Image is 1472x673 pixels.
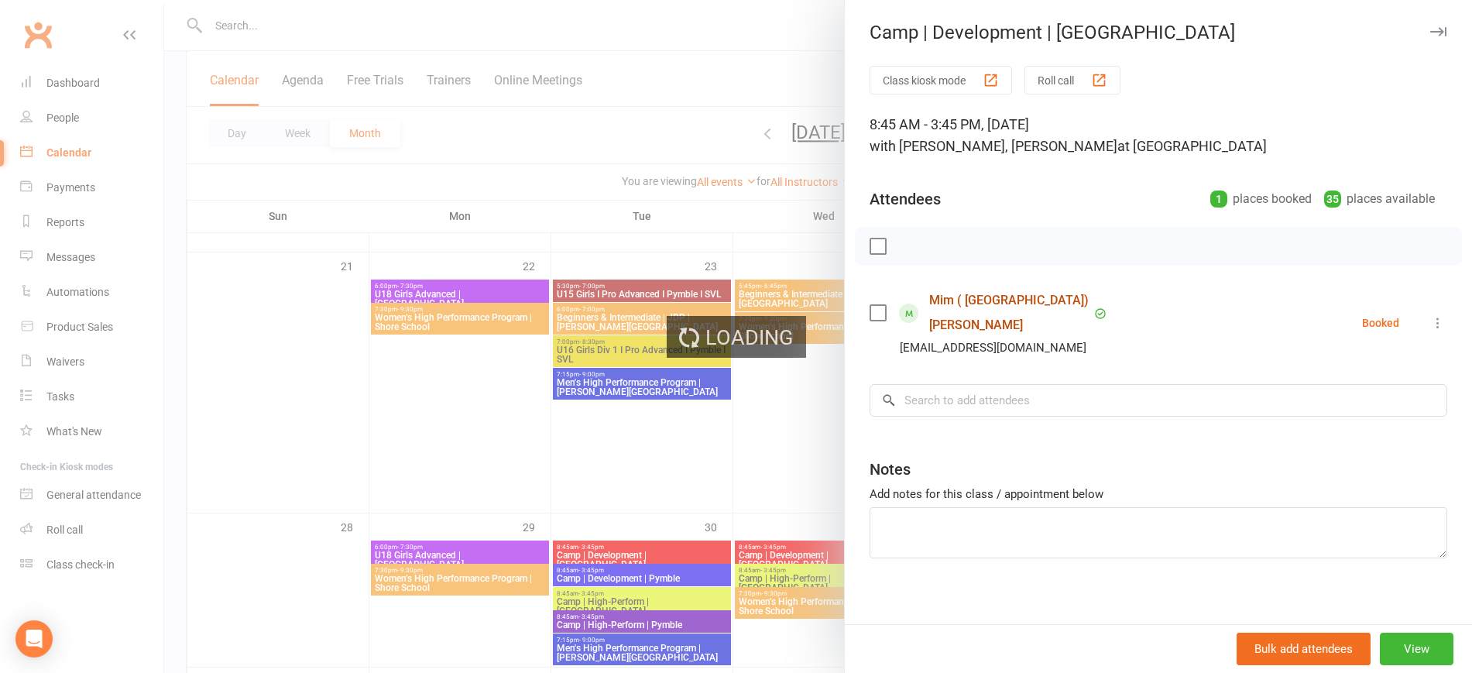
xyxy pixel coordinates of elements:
div: places booked [1210,188,1312,210]
button: Class kiosk mode [870,66,1012,94]
div: [EMAIL_ADDRESS][DOMAIN_NAME] [900,338,1086,358]
button: View [1380,633,1453,665]
div: Open Intercom Messenger [15,620,53,658]
div: Camp | Development | [GEOGRAPHIC_DATA] [845,22,1472,43]
button: Bulk add attendees [1237,633,1371,665]
div: 8:45 AM - 3:45 PM, [DATE] [870,114,1447,157]
span: at [GEOGRAPHIC_DATA] [1117,138,1267,154]
div: 1 [1210,191,1227,208]
a: Mim ( [GEOGRAPHIC_DATA]) [PERSON_NAME] [929,288,1090,338]
button: Roll call [1024,66,1120,94]
input: Search to add attendees [870,384,1447,417]
span: with [PERSON_NAME], [PERSON_NAME] [870,138,1117,154]
div: Add notes for this class / appointment below [870,485,1447,503]
div: Booked [1362,318,1399,328]
div: places available [1324,188,1435,210]
div: Attendees [870,188,941,210]
div: 35 [1324,191,1341,208]
div: Notes [870,458,911,480]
